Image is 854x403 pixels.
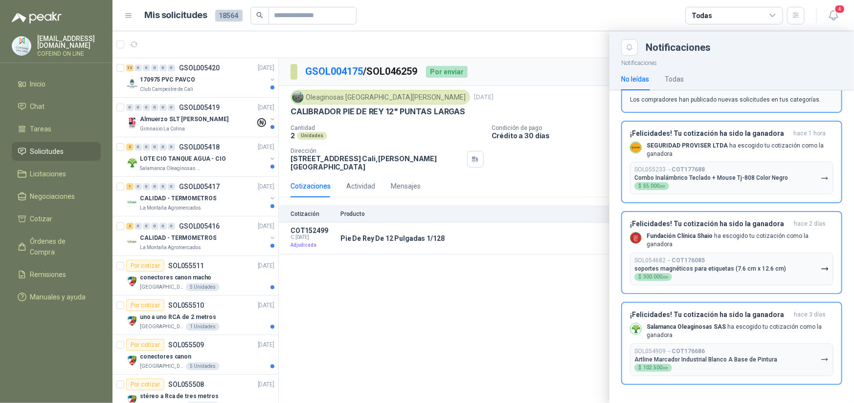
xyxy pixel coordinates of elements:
[12,142,101,161] a: Solicitudes
[12,265,101,284] a: Remisiones
[825,7,842,24] button: 4
[634,364,672,372] div: $
[634,166,705,173] p: SOL055233 →
[609,56,854,68] p: Notificaciones
[30,101,45,112] span: Chat
[647,323,726,330] b: Salamanca Oleaginosas SAS
[12,75,101,93] a: Inicio
[12,97,101,116] a: Chat
[145,8,207,22] h1: Mis solicitudes
[634,348,705,355] p: SOL054909 →
[37,51,101,57] p: COFEIND ON LINE
[12,232,101,261] a: Órdenes de Compra
[634,273,672,281] div: $
[30,269,67,280] span: Remisiones
[621,302,842,385] button: ¡Felicidades! Tu cotización ha sido la ganadorahace 3 días Company LogoSalamanca Oleaginosas SAS ...
[256,12,263,19] span: search
[647,323,833,339] p: ha escogido tu cotización como la ganadora
[634,265,786,272] p: soportes magnéticos para etiquetas (7.6 cm x 12.6 cm)
[665,74,684,85] div: Todas
[634,257,705,264] p: SOL054682 →
[672,166,705,173] b: COT177688
[793,129,826,138] span: hace 1 hora
[621,72,842,113] button: ¡Has recibido nuevas solicitudes!ahora Los compradores han publicado nuevas solicitudes en tus ca...
[12,288,101,306] a: Manuales y ayuda
[662,366,668,370] span: ,00
[630,220,790,228] h3: ¡Felicidades! Tu cotización ha sido la ganadora
[630,95,821,104] p: Los compradores han publicado nuevas solicitudes en tus categorías.
[630,343,833,376] button: SOL054909→COT176686Artline Marcador Industrial Blanco A Base de Pintura$102.500,00
[12,210,101,228] a: Cotizar
[643,184,665,189] span: 55.000
[621,39,638,56] button: Close
[37,35,101,49] p: [EMAIL_ADDRESS][DOMAIN_NAME]
[647,232,833,249] p: ha escogido tu cotización como la ganadora
[12,187,101,206] a: Negociaciones
[646,42,842,52] div: Notificaciones
[647,142,833,158] p: ha escogido tu cotización como la ganadora
[630,129,789,138] h3: ¡Felicidades! Tu cotización ha sido la ganadora
[621,74,649,85] div: No leídas
[643,365,668,370] span: 102.500
[30,169,67,179] span: Licitaciones
[659,184,665,189] span: ,00
[30,79,46,89] span: Inicio
[30,124,52,134] span: Tareas
[12,12,62,23] img: Logo peakr
[834,4,845,14] span: 4
[30,292,86,302] span: Manuales y ayuda
[647,142,728,149] b: SEGURIDAD PROVISER LTDA
[634,182,669,190] div: $
[630,162,833,194] button: SOL055233→COT177688Combo Inalámbrico Teclado + Mouse Tj-808 Color Negro$55.000,00
[692,10,712,21] div: Todas
[634,356,777,363] p: Artline Marcador Industrial Blanco A Base de Pintura
[30,236,91,257] span: Órdenes de Compra
[662,275,668,279] span: ,00
[630,233,641,243] img: Company Logo
[630,311,790,319] h3: ¡Felicidades! Tu cotización ha sido la ganadora
[621,121,842,204] button: ¡Felicidades! Tu cotización ha sido la ganadorahace 1 hora Company LogoSEGURIDAD PROVISER LTDA ha...
[630,323,641,334] img: Company Logo
[647,233,713,239] b: Fundación Clínica Shaio
[630,253,833,285] button: SOL054682→COT176085soportes magnéticos para etiquetas (7.6 cm x 12.6 cm)$300.000,00
[621,211,842,294] button: ¡Felicidades! Tu cotización ha sido la ganadorahace 2 días Company LogoFundación Clínica Shaio ha...
[12,120,101,138] a: Tareas
[672,257,705,264] b: COT176085
[30,191,75,202] span: Negociaciones
[12,37,31,55] img: Company Logo
[30,213,53,224] span: Cotizar
[630,142,641,153] img: Company Logo
[672,348,705,355] b: COT176686
[12,165,101,183] a: Licitaciones
[643,275,668,279] span: 300.000
[30,146,64,157] span: Solicitudes
[794,311,826,319] span: hace 3 días
[794,220,826,228] span: hace 2 días
[634,174,788,181] p: Combo Inalámbrico Teclado + Mouse Tj-808 Color Negro
[215,10,243,21] span: 18564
